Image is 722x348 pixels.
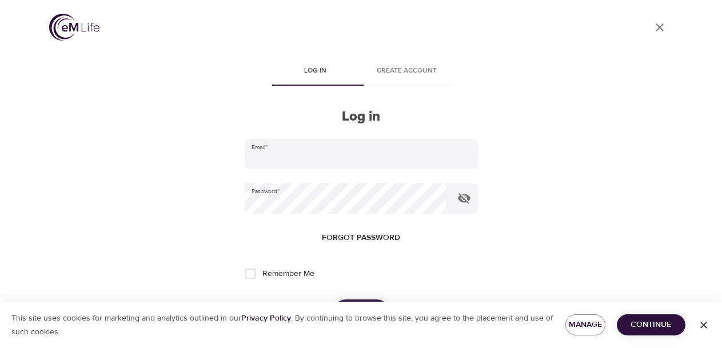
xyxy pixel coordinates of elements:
[245,58,478,86] div: disabled tabs example
[368,65,446,77] span: Create account
[333,299,389,323] button: Log in
[262,268,314,280] span: Remember Me
[626,318,676,332] span: Continue
[241,313,291,323] a: Privacy Policy
[277,65,354,77] span: Log in
[617,314,685,335] button: Continue
[245,109,478,125] h2: Log in
[565,314,605,335] button: Manage
[322,231,400,245] span: Forgot password
[49,14,99,41] img: logo
[575,318,596,332] span: Manage
[317,227,405,249] button: Forgot password
[646,14,673,41] a: close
